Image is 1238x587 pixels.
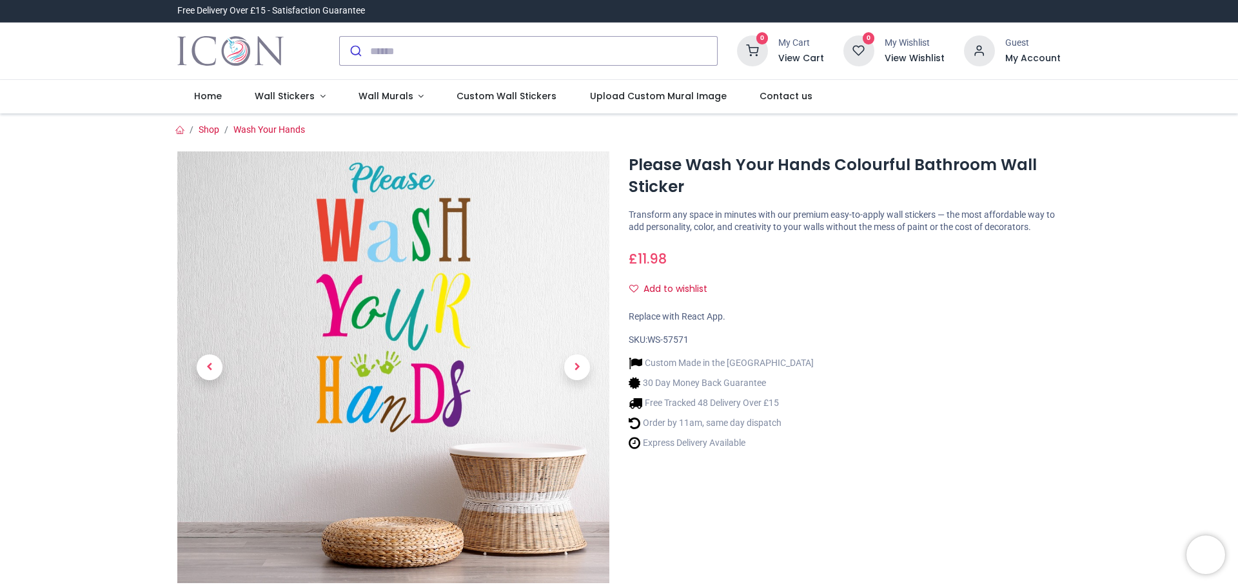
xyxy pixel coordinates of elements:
div: Guest [1005,37,1061,50]
a: Wash Your Hands [233,124,305,135]
a: Previous [177,217,242,519]
a: Shop [199,124,219,135]
h1: Please Wash Your Hands Colourful Bathroom Wall Sticker [629,154,1061,198]
span: Contact us [760,90,812,102]
a: Logo of Icon Wall Stickers [177,33,284,69]
a: Next [545,217,609,519]
a: View Wishlist [885,52,945,65]
span: WS-57571 [647,334,689,345]
sup: 0 [863,32,875,44]
div: Free Delivery Over £15 - Satisfaction Guarantee [177,5,365,17]
span: Wall Murals [359,90,413,102]
span: Home [194,90,222,102]
a: Wall Stickers [238,80,342,113]
span: Upload Custom Mural Image [590,90,727,102]
p: Transform any space in minutes with our premium easy-to-apply wall stickers — the most affordable... [629,209,1061,234]
li: Custom Made in the [GEOGRAPHIC_DATA] [629,356,814,370]
iframe: Brevo live chat [1186,535,1225,574]
a: 0 [843,45,874,55]
span: Wall Stickers [255,90,315,102]
div: Replace with React App. [629,311,1061,323]
li: 30 Day Money Back Guarantee [629,376,814,390]
button: Add to wishlistAdd to wishlist [629,278,718,300]
a: 0 [737,45,768,55]
div: My Cart [778,37,824,50]
button: Submit [340,37,370,65]
span: Custom Wall Stickers [457,90,556,102]
span: £ [629,249,667,268]
i: Add to wishlist [629,284,638,293]
div: My Wishlist [885,37,945,50]
a: Wall Murals [342,80,440,113]
img: Please Wash Your Hands Colourful Bathroom Wall Sticker [177,151,609,583]
li: Order by 11am, same day dispatch [629,416,814,430]
iframe: Customer reviews powered by Trustpilot [790,5,1061,17]
sup: 0 [756,32,769,44]
span: Next [564,354,590,380]
li: Free Tracked 48 Delivery Over £15 [629,396,814,410]
a: My Account [1005,52,1061,65]
a: View Cart [778,52,824,65]
span: Previous [197,354,222,380]
img: Icon Wall Stickers [177,33,284,69]
span: 11.98 [638,249,667,268]
li: Express Delivery Available [629,436,814,450]
div: SKU: [629,334,1061,347]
